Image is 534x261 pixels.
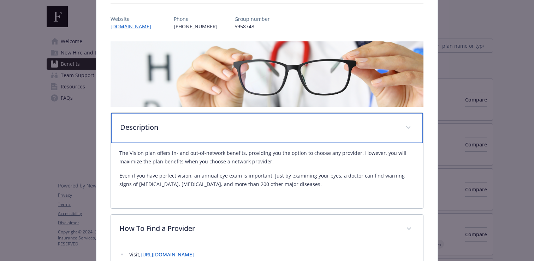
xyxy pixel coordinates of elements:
[111,215,423,244] div: How To Find a Provider
[120,122,397,133] p: Description
[127,250,415,259] li: Visit,
[235,15,270,23] p: Group number
[119,172,415,188] p: Even if you have perfect vision, an annual eye exam is important. Just by examining your eyes, a ...
[235,23,270,30] p: 5958748
[111,15,157,23] p: Website
[174,15,218,23] p: Phone
[111,41,423,107] img: banner
[174,23,218,30] p: [PHONE_NUMBER]
[119,223,398,234] p: How To Find a Provider
[119,149,415,166] p: The Vision plan offers in- and out-of-network benefits, providing you the option to choose any pr...
[141,251,194,258] a: [URL][DOMAIN_NAME]
[111,113,423,143] div: Description
[111,143,423,208] div: Description
[111,23,157,30] a: [DOMAIN_NAME]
